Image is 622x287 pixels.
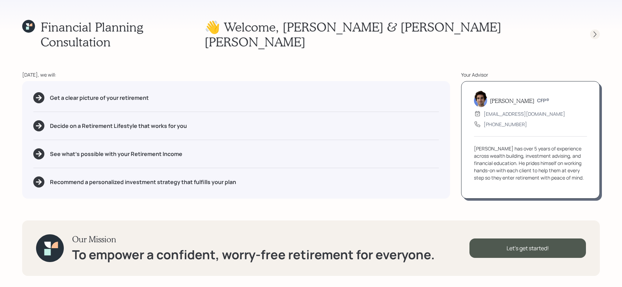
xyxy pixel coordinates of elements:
[41,19,205,49] h1: Financial Planning Consultation
[205,19,578,49] h1: 👋 Welcome , [PERSON_NAME] & [PERSON_NAME] [PERSON_NAME]
[50,179,236,185] h5: Recommend a personalized investment strategy that fulfills your plan
[537,98,549,104] h6: CFP®
[469,238,586,258] div: Let's get started!
[461,71,600,78] div: Your Advisor
[72,247,435,262] h1: To empower a confident, worry-free retirement for everyone.
[484,110,565,118] div: [EMAIL_ADDRESS][DOMAIN_NAME]
[72,234,435,244] h3: Our Mission
[490,97,534,104] h5: [PERSON_NAME]
[50,95,149,101] h5: Get a clear picture of your retirement
[474,145,587,181] div: [PERSON_NAME] has over 5 years of experience across wealth building, investment advising, and fin...
[474,90,487,107] img: harrison-schaefer-headshot-2.png
[484,121,527,128] div: [PHONE_NUMBER]
[22,71,450,78] div: [DATE], we will:
[50,123,187,129] h5: Decide on a Retirement Lifestyle that works for you
[50,151,182,157] h5: See what's possible with your Retirement Income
